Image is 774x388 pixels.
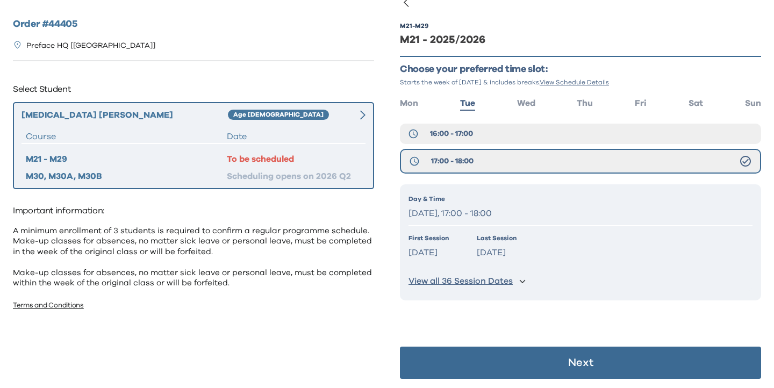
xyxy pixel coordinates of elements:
[460,99,475,107] span: Tue
[408,233,449,243] p: First Session
[13,81,374,98] p: Select Student
[227,130,361,143] div: Date
[227,170,361,183] div: Scheduling opens on 2026 Q2
[13,202,374,219] p: Important information:
[577,99,593,107] span: Thu
[13,302,84,309] a: Terms and Conditions
[408,194,752,204] p: Day & Time
[408,276,513,287] p: View all 36 Session Dates
[400,78,761,87] p: Starts the week of [DATE] & includes breaks.
[227,153,361,166] div: To be scheduled
[430,128,473,139] span: 16:00 - 17:00
[400,99,418,107] span: Mon
[568,357,593,368] p: Next
[408,271,752,291] button: View all 36 Session Dates
[689,99,703,107] span: Sat
[745,99,761,107] span: Sun
[21,109,228,121] div: [MEDICAL_DATA] [PERSON_NAME]
[26,40,155,52] p: Preface HQ [[GEOGRAPHIC_DATA]]
[517,99,535,107] span: Wed
[477,245,517,261] p: [DATE]
[228,110,329,120] div: Age [DEMOGRAPHIC_DATA]
[13,226,374,289] p: A minimum enrollment of 3 students is required to confirm a regular programme schedule. Make-up c...
[13,17,374,32] h2: Order # 44405
[400,149,761,174] button: 17:00 - 18:00
[400,21,428,30] div: M21 - M29
[26,153,227,166] div: M21 - M29
[400,63,761,76] p: Choose your preferred time slot:
[635,99,647,107] span: Fri
[400,347,761,379] button: Next
[540,79,609,85] span: View Schedule Details
[431,156,474,167] span: 17:00 - 18:00
[477,233,517,243] p: Last Session
[26,130,227,143] div: Course
[408,206,752,221] p: [DATE], 17:00 - 18:00
[400,32,761,47] div: M21 - 2025/2026
[408,245,449,261] p: [DATE]
[400,124,761,144] button: 16:00 - 17:00
[26,170,227,183] div: M30, M30A, M30B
